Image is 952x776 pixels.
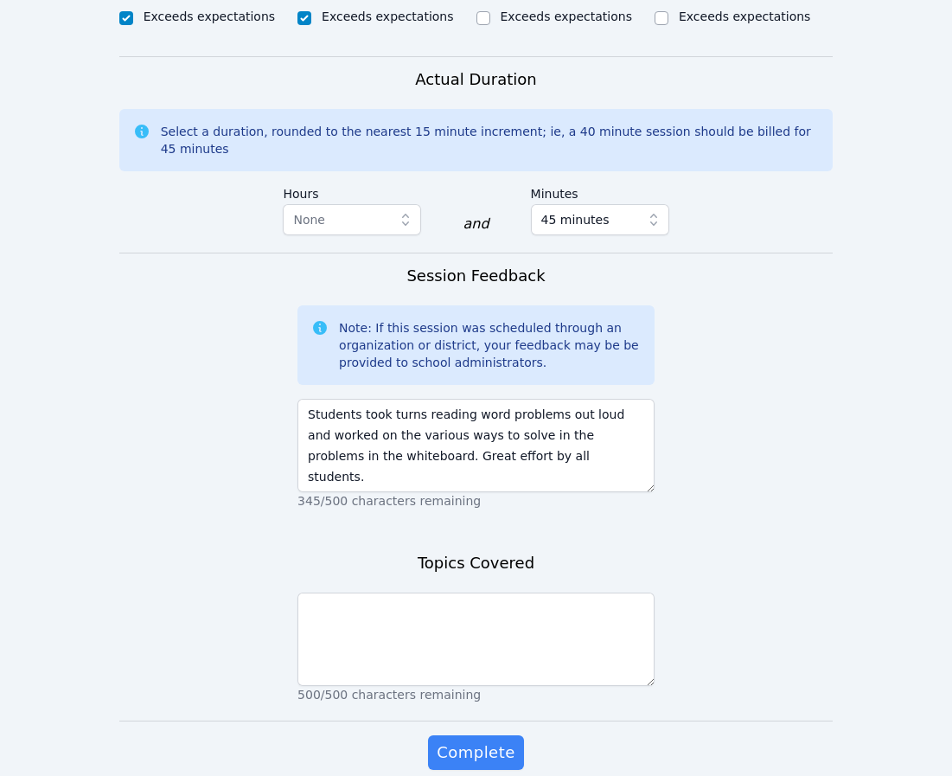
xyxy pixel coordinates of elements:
p: 500/500 characters remaining [297,686,655,703]
div: and [463,214,489,234]
p: 345/500 characters remaining [297,492,655,510]
h3: Session Feedback [406,264,545,288]
button: Complete [428,735,523,770]
label: Exceeds expectations [501,10,632,23]
label: Exceeds expectations [144,10,275,23]
label: Hours [283,178,421,204]
button: None [283,204,421,235]
h3: Actual Duration [415,67,536,92]
span: 45 minutes [541,209,610,230]
h3: Topics Covered [418,551,534,575]
button: 45 minutes [531,204,669,235]
div: Note: If this session was scheduled through an organization or district, your feedback may be be ... [339,319,641,371]
label: Exceeds expectations [679,10,810,23]
label: Exceeds expectations [322,10,453,23]
textarea: Students took turns reading word problems out loud and worked on the various ways to solve in the... [297,399,655,492]
span: None [293,213,325,227]
label: Minutes [531,178,669,204]
span: Complete [437,741,514,765]
div: Select a duration, rounded to the nearest 15 minute increment; ie, a 40 minute session should be ... [161,123,820,157]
